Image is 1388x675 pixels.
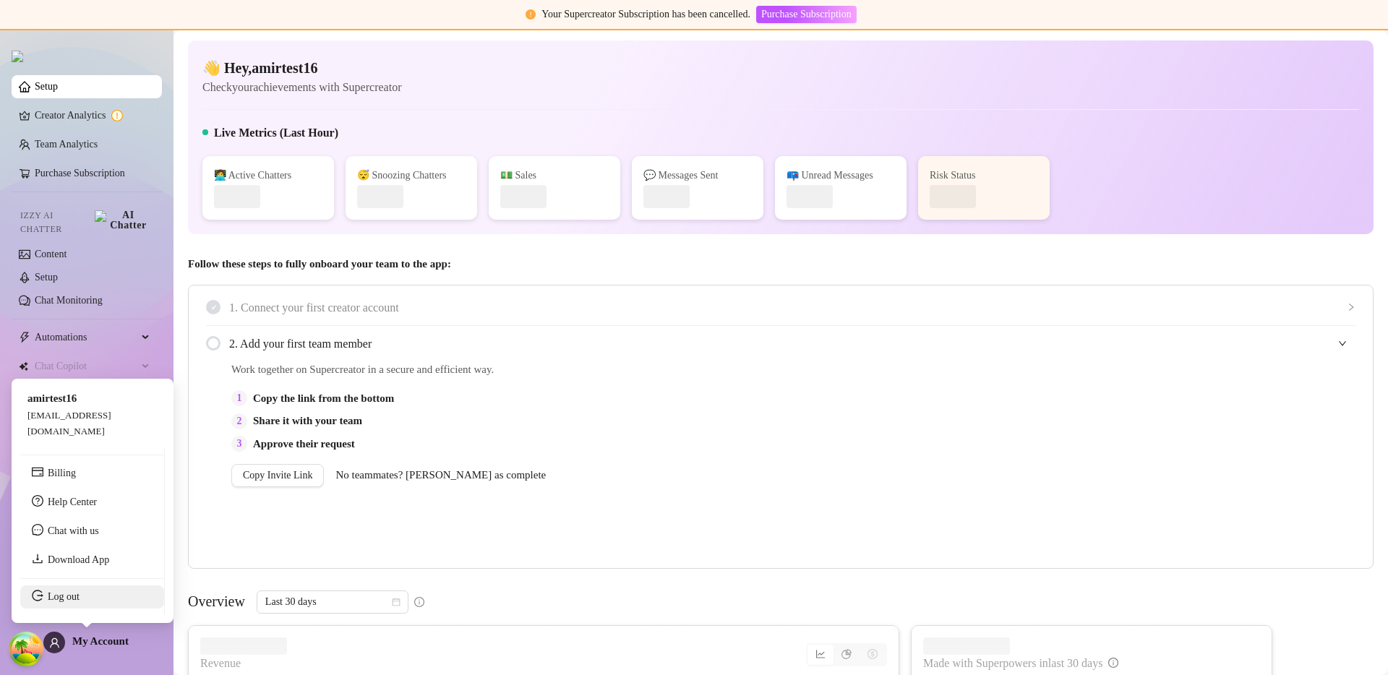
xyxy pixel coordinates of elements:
li: Log out [20,585,164,609]
a: Billing [48,468,76,478]
a: Log out [48,591,80,602]
img: Chat Copilot [19,361,28,371]
li: Billing [20,462,164,485]
span: user [49,637,60,648]
span: No teammates? [PERSON_NAME] as complete [335,467,546,484]
span: amirtest16 [27,392,77,404]
article: Check your achievements with Supercreator [202,78,401,96]
strong: Follow these steps to fully onboard your team to the app: [188,258,451,270]
span: 1. Connect your first creator account [229,298,1355,317]
div: 1. Connect your first creator account [206,290,1355,325]
a: Creator Analytics exclamation-circle [35,104,150,127]
span: Work together on Supercreator in a secure and efficient way. [231,361,1030,379]
div: 2 [231,413,247,429]
a: Content [35,249,67,259]
span: thunderbolt [19,332,30,343]
a: Team Analytics [35,139,98,150]
span: Chat Copilot [35,355,137,378]
span: Your Supercreator Subscription has been cancelled. [541,9,750,20]
span: expanded [1338,339,1347,348]
span: Purchase Subscription [761,9,852,20]
iframe: Adding Team Members [1066,361,1355,546]
span: Chat with us [48,525,99,536]
span: Last 30 days [265,591,400,613]
a: Setup [35,81,58,92]
div: 😴 Snoozing Chatters [357,168,466,184]
div: 💵 Sales [500,168,609,184]
strong: Copy the link from the bottom [253,392,394,404]
span: exclamation-circle [526,9,536,20]
button: Purchase Subscription [756,6,857,23]
a: Purchase Subscription [35,168,125,179]
strong: Share it with your team [253,415,362,426]
a: Purchase Subscription [756,9,857,20]
span: 2. Add your first team member [229,335,1355,353]
a: Chat Monitoring [35,295,103,306]
div: 📪 Unread Messages [787,168,895,184]
div: 👩‍💻 Active Chatters [214,168,322,184]
span: message [32,524,43,536]
span: Izzy AI Chatter [20,209,89,236]
div: 1 [231,390,247,406]
button: Open Tanstack query devtools [12,635,40,663]
div: Risk Status [930,168,1038,184]
h4: 👋 Hey, amirtest16 [202,58,401,78]
span: Automations [35,326,137,349]
span: calendar [392,598,400,606]
a: Help Center [48,496,97,507]
span: info-circle [414,597,424,607]
span: [EMAIL_ADDRESS][DOMAIN_NAME] [27,410,111,437]
h5: Live Metrics (Last Hour) [214,124,338,142]
article: Overview [188,590,245,612]
strong: Approve their request [253,438,355,450]
span: collapsed [1347,303,1355,311]
a: Download App [48,554,109,565]
span: My Account [72,635,129,647]
div: 2. Add your first team member [206,326,1355,361]
div: 💬 Messages Sent [643,168,752,184]
img: AI Chatter [95,210,150,231]
div: 3 [231,436,247,452]
span: Copy Invite Link [243,470,312,481]
button: Copy Invite Link [231,464,324,487]
img: logo.svg [12,51,23,62]
a: Setup [35,272,58,283]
